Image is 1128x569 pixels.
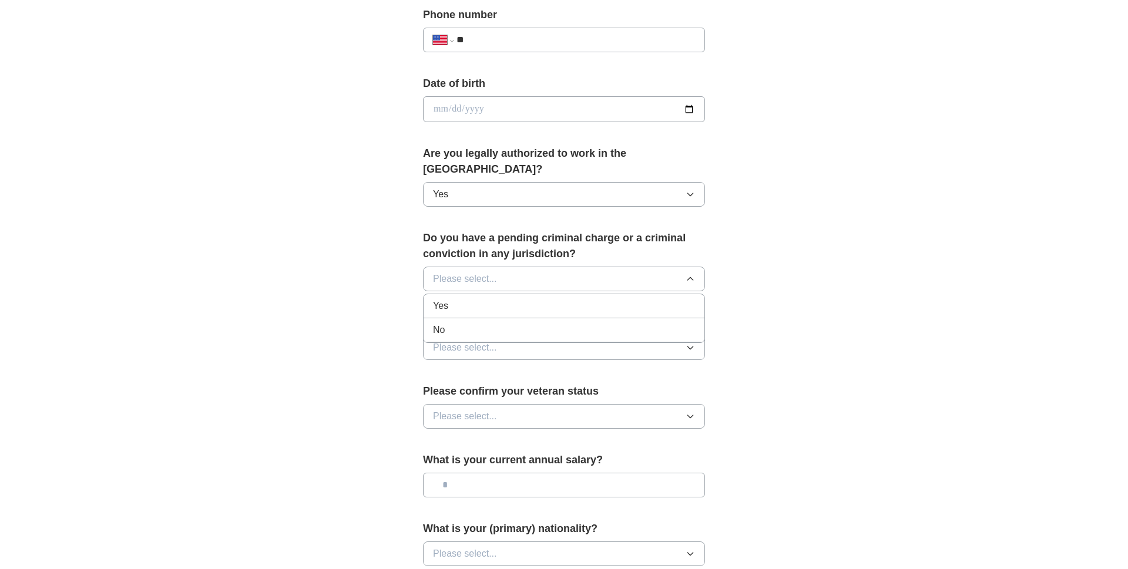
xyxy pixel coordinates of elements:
label: Do you have a pending criminal charge or a criminal conviction in any jurisdiction? [423,230,705,262]
button: Please select... [423,541,705,566]
label: What is your (primary) nationality? [423,521,705,537]
label: Date of birth [423,76,705,92]
button: Please select... [423,404,705,429]
button: Please select... [423,335,705,360]
button: Please select... [423,267,705,291]
label: Phone number [423,7,705,23]
span: Please select... [433,547,497,561]
span: Yes [433,299,448,313]
button: Yes [423,182,705,207]
span: Yes [433,187,448,201]
label: Please confirm your veteran status [423,383,705,399]
span: Please select... [433,341,497,355]
span: No [433,323,445,337]
label: Are you legally authorized to work in the [GEOGRAPHIC_DATA]? [423,146,705,177]
span: Please select... [433,272,497,286]
label: What is your current annual salary? [423,452,705,468]
span: Please select... [433,409,497,423]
